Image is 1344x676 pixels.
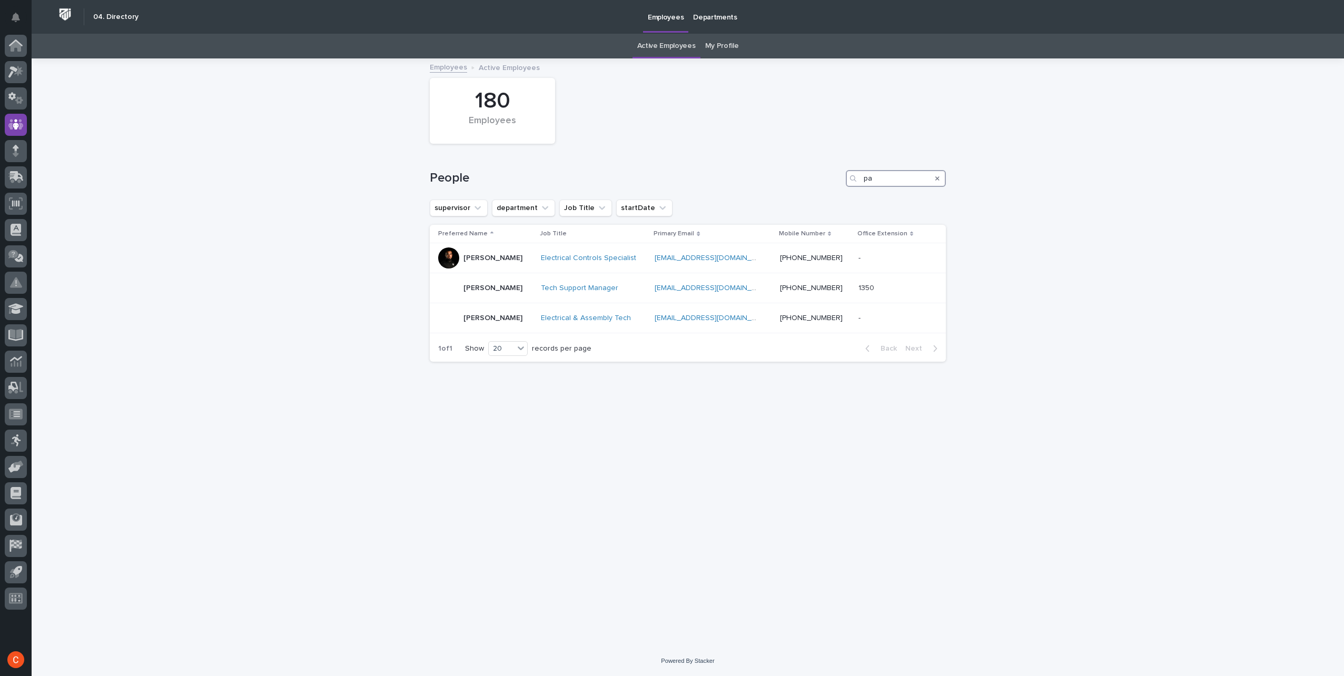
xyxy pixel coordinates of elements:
[616,200,673,216] button: startDate
[541,254,636,263] a: Electrical Controls Specialist
[430,200,488,216] button: supervisor
[448,88,537,114] div: 180
[705,34,739,58] a: My Profile
[540,228,567,240] p: Job Title
[463,314,522,323] p: [PERSON_NAME]
[430,303,946,333] tr: [PERSON_NAME]Electrical & Assembly Tech [EMAIL_ADDRESS][DOMAIN_NAME] [PHONE_NUMBER]--
[901,344,946,353] button: Next
[430,171,842,186] h1: People
[463,284,522,293] p: [PERSON_NAME]
[559,200,612,216] button: Job Title
[780,254,843,262] a: [PHONE_NUMBER]
[541,314,631,323] a: Electrical & Assembly Tech
[5,649,27,671] button: users-avatar
[905,345,928,352] span: Next
[637,34,696,58] a: Active Employees
[479,61,540,73] p: Active Employees
[857,344,901,353] button: Back
[655,254,774,262] a: [EMAIL_ADDRESS][DOMAIN_NAME]
[463,254,522,263] p: [PERSON_NAME]
[857,228,907,240] p: Office Extension
[93,13,139,22] h2: 04. Directory
[55,5,75,24] img: Workspace Logo
[541,284,618,293] a: Tech Support Manager
[655,314,774,322] a: [EMAIL_ADDRESS][DOMAIN_NAME]
[779,228,825,240] p: Mobile Number
[489,343,514,354] div: 20
[858,312,863,323] p: -
[780,284,843,292] a: [PHONE_NUMBER]
[430,336,461,362] p: 1 of 1
[13,13,27,29] div: Notifications
[661,658,714,664] a: Powered By Stacker
[492,200,555,216] button: department
[5,6,27,28] button: Notifications
[438,228,488,240] p: Preferred Name
[654,228,694,240] p: Primary Email
[448,115,537,137] div: Employees
[846,170,946,187] input: Search
[780,314,843,322] a: [PHONE_NUMBER]
[430,243,946,273] tr: [PERSON_NAME]Electrical Controls Specialist [EMAIL_ADDRESS][DOMAIN_NAME] [PHONE_NUMBER]--
[430,61,467,73] a: Employees
[655,284,774,292] a: [EMAIL_ADDRESS][DOMAIN_NAME]
[465,344,484,353] p: Show
[430,273,946,303] tr: [PERSON_NAME]Tech Support Manager [EMAIL_ADDRESS][DOMAIN_NAME] [PHONE_NUMBER]13501350
[858,252,863,263] p: -
[532,344,591,353] p: records per page
[858,282,876,293] p: 1350
[874,345,897,352] span: Back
